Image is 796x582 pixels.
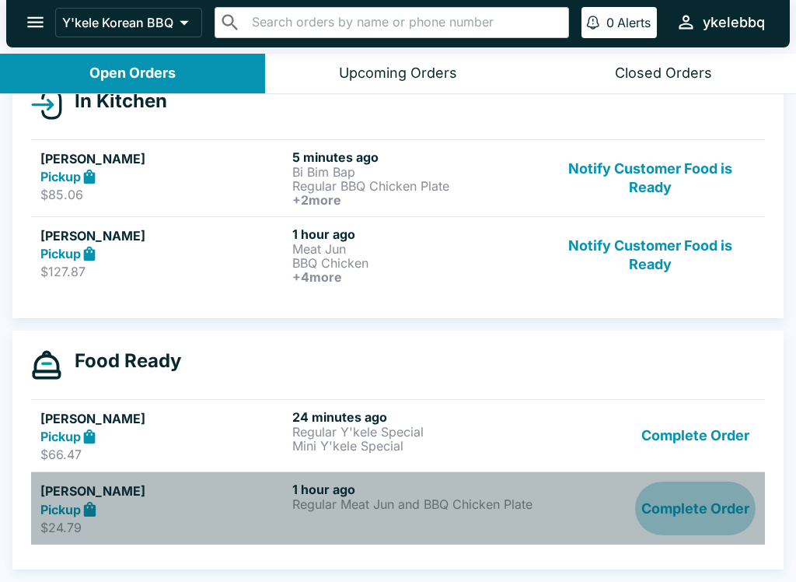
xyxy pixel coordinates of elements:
h5: [PERSON_NAME] [40,409,286,428]
div: Closed Orders [615,65,712,82]
p: Regular Y'kele Special [292,425,538,439]
p: $24.79 [40,520,286,535]
button: ykelebbq [669,5,771,39]
p: Regular BBQ Chicken Plate [292,179,538,193]
strong: Pickup [40,502,81,517]
p: BBQ Chicken [292,256,538,270]
p: Bi Bim Bap [292,165,538,179]
input: Search orders by name or phone number [247,12,562,33]
button: Complete Order [635,409,756,463]
strong: Pickup [40,246,81,261]
h6: 5 minutes ago [292,149,538,165]
p: Meat Jun [292,242,538,256]
button: Complete Order [635,482,756,535]
a: [PERSON_NAME]Pickup$66.4724 minutes agoRegular Y'kele SpecialMini Y'kele SpecialComplete Order [31,399,765,472]
p: 0 [606,15,614,30]
h6: 24 minutes ago [292,409,538,425]
button: Notify Customer Food is Ready [545,226,756,284]
h5: [PERSON_NAME] [40,482,286,500]
div: ykelebbq [703,13,765,32]
h6: 1 hour ago [292,226,538,242]
a: [PERSON_NAME]Pickup$127.871 hour agoMeat JunBBQ Chicken+4moreNotify Customer Food is Ready [31,216,765,293]
h4: In Kitchen [62,89,167,113]
p: Regular Meat Jun and BBQ Chicken Plate [292,497,538,511]
h5: [PERSON_NAME] [40,226,286,245]
div: Open Orders [89,65,176,82]
h6: 1 hour ago [292,482,538,497]
strong: Pickup [40,429,81,444]
p: Mini Y'kele Special [292,439,538,453]
button: Notify Customer Food is Ready [545,149,756,207]
a: [PERSON_NAME]Pickup$85.065 minutes agoBi Bim BapRegular BBQ Chicken Plate+2moreNotify Customer Fo... [31,139,765,216]
h4: Food Ready [62,349,181,373]
h6: + 2 more [292,193,538,207]
button: open drawer [16,2,55,42]
a: [PERSON_NAME]Pickup$24.791 hour agoRegular Meat Jun and BBQ Chicken PlateComplete Order [31,472,765,545]
p: Y'kele Korean BBQ [62,15,173,30]
button: Y'kele Korean BBQ [55,8,202,37]
strong: Pickup [40,169,81,184]
h6: + 4 more [292,270,538,284]
div: Upcoming Orders [339,65,457,82]
p: $85.06 [40,187,286,202]
h5: [PERSON_NAME] [40,149,286,168]
p: $127.87 [40,264,286,279]
p: Alerts [617,15,651,30]
p: $66.47 [40,447,286,462]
